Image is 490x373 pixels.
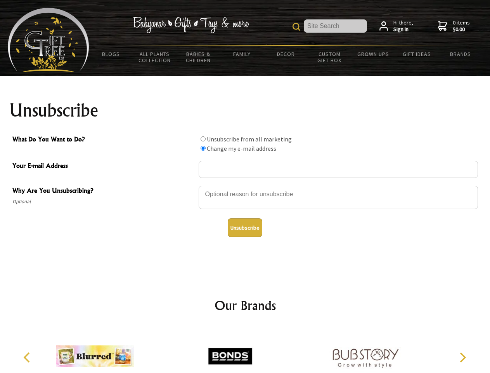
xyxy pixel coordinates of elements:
[438,19,470,33] a: 0 items$0.00
[19,349,36,366] button: Previous
[308,46,351,68] a: Custom Gift Box
[228,218,262,237] button: Unsubscribe
[201,136,206,141] input: What Do You Want to Do?
[207,135,292,143] label: Unsubscribe from all marketing
[16,296,475,315] h2: Our Brands
[12,134,195,146] span: What Do You Want to Do?
[89,46,133,62] a: BLOGS
[177,46,220,68] a: Babies & Children
[393,26,413,33] strong: Sign in
[133,17,249,33] img: Babywear - Gifts - Toys & more
[379,19,413,33] a: Hi there,Sign in
[8,8,89,72] img: Babyware - Gifts - Toys and more...
[9,101,481,120] h1: Unsubscribe
[133,46,177,68] a: All Plants Collection
[220,46,264,62] a: Family
[207,145,276,152] label: Change my e-mail address
[264,46,308,62] a: Decor
[12,197,195,206] span: Optional
[199,186,478,209] textarea: Why Are You Unsubscribing?
[12,186,195,197] span: Why Are You Unsubscribing?
[351,46,395,62] a: Grown Ups
[201,146,206,151] input: What Do You Want to Do?
[453,19,470,33] span: 0 items
[293,23,300,31] img: product search
[395,46,439,62] a: Gift Ideas
[453,26,470,33] strong: $0.00
[454,349,471,366] button: Next
[199,161,478,178] input: Your E-mail Address
[12,161,195,172] span: Your E-mail Address
[393,19,413,33] span: Hi there,
[304,19,367,33] input: Site Search
[439,46,483,62] a: Brands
